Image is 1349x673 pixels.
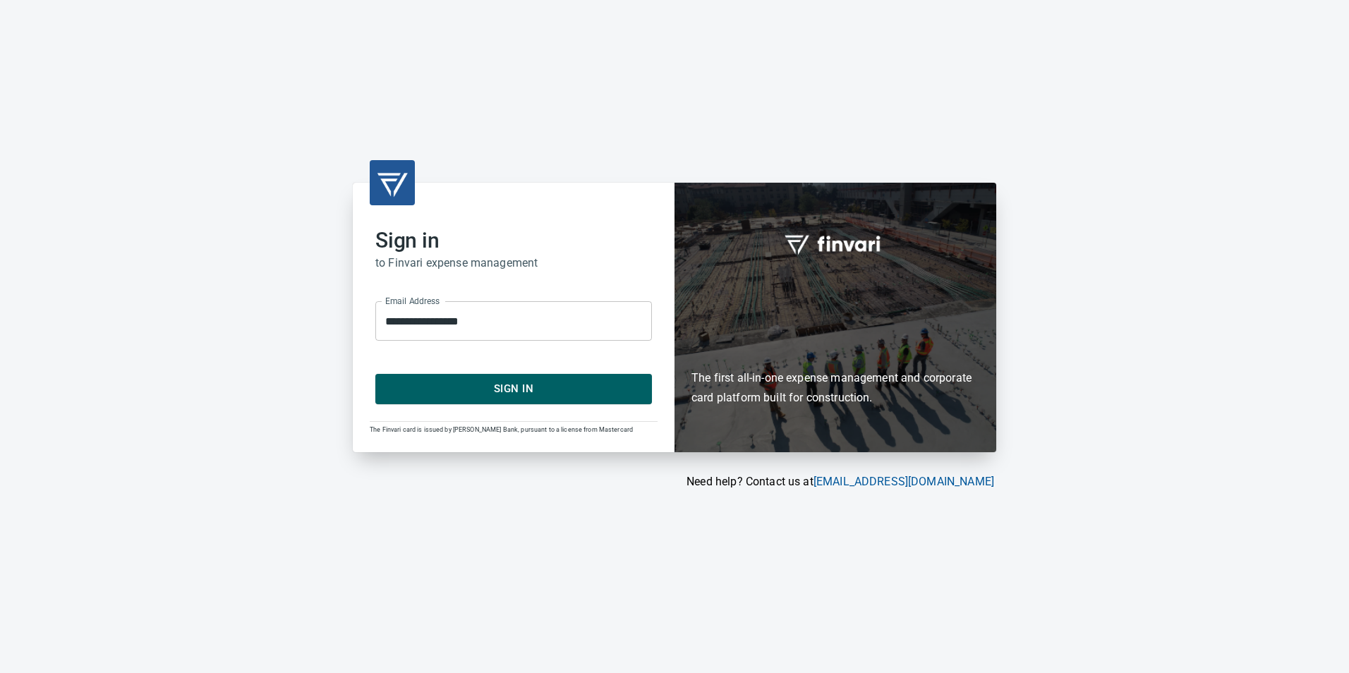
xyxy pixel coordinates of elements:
span: Sign In [391,380,636,398]
img: transparent_logo.png [375,166,409,200]
h6: to Finvari expense management [375,253,652,273]
button: Sign In [375,374,652,404]
p: Need help? Contact us at [353,473,994,490]
div: Finvari [674,183,996,451]
h2: Sign in [375,228,652,253]
span: The Finvari card is issued by [PERSON_NAME] Bank, pursuant to a license from Mastercard [370,426,633,433]
img: fullword_logo_white.png [782,227,888,260]
h6: The first all-in-one expense management and corporate card platform built for construction. [691,286,979,408]
a: [EMAIL_ADDRESS][DOMAIN_NAME] [813,475,994,488]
